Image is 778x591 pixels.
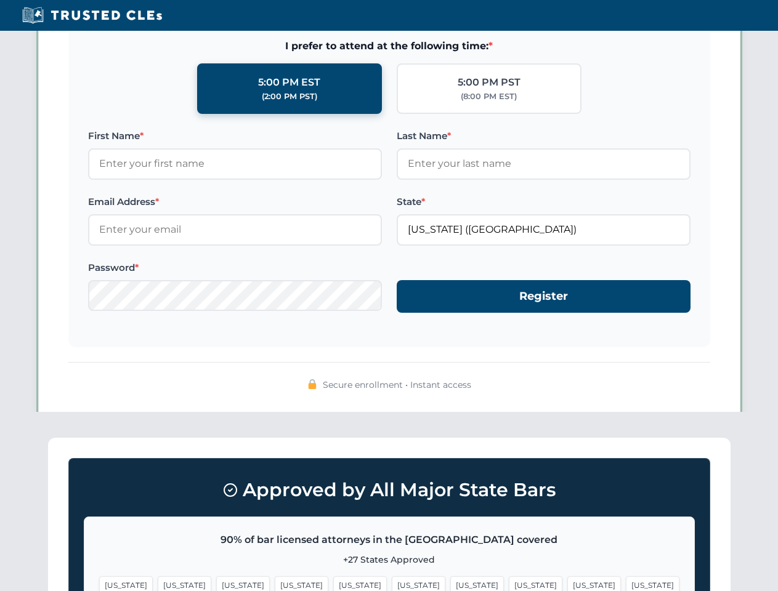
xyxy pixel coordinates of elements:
[397,280,691,313] button: Register
[323,378,471,392] span: Secure enrollment • Instant access
[397,129,691,143] label: Last Name
[262,90,317,103] div: (2:00 PM PST)
[461,90,517,103] div: (8:00 PM EST)
[99,532,679,548] p: 90% of bar licensed attorneys in the [GEOGRAPHIC_DATA] covered
[88,195,382,209] label: Email Address
[397,214,691,245] input: Florida (FL)
[88,148,382,179] input: Enter your first name
[307,379,317,389] img: 🔒
[88,129,382,143] label: First Name
[88,260,382,275] label: Password
[18,6,166,25] img: Trusted CLEs
[99,553,679,566] p: +27 States Approved
[88,38,691,54] span: I prefer to attend at the following time:
[458,74,521,90] div: 5:00 PM PST
[88,214,382,245] input: Enter your email
[258,74,320,90] div: 5:00 PM EST
[397,195,691,209] label: State
[397,148,691,179] input: Enter your last name
[84,473,695,507] h3: Approved by All Major State Bars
